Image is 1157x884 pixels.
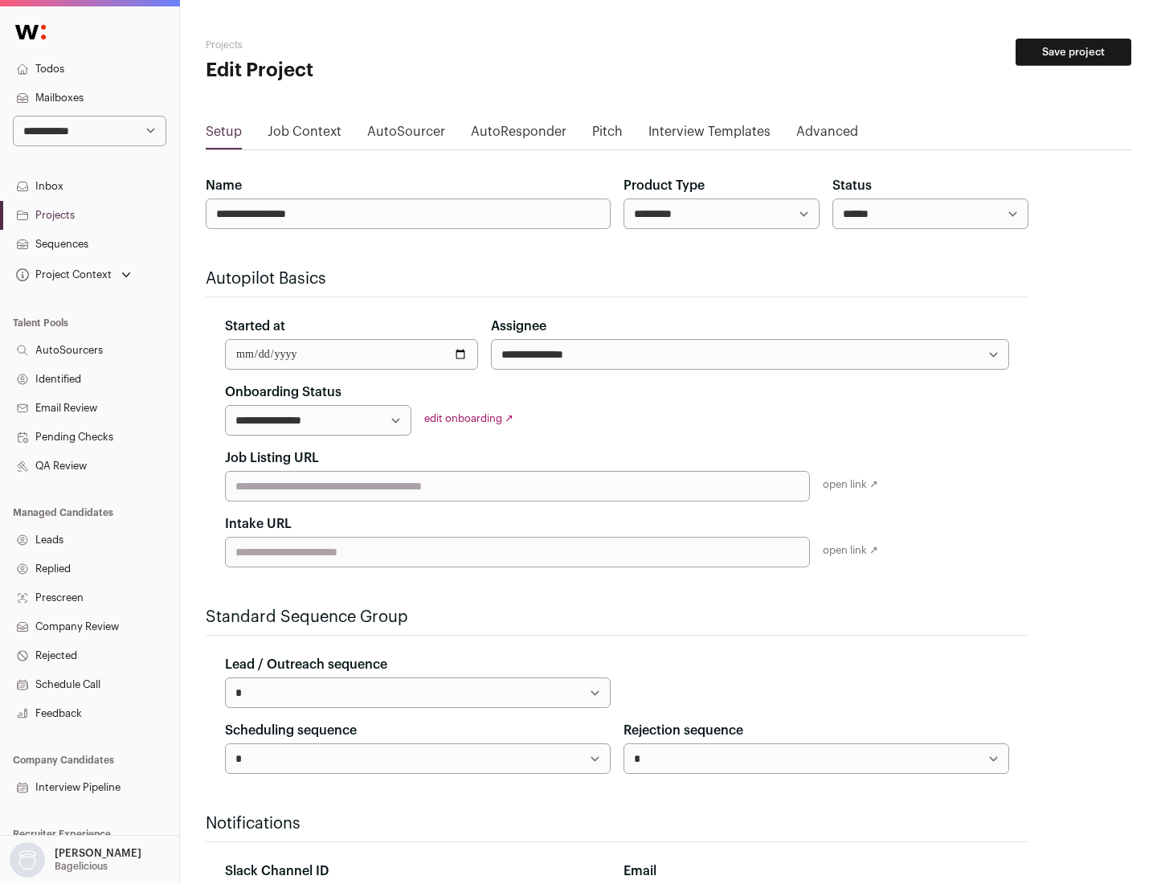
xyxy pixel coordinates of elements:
[13,264,134,286] button: Open dropdown
[6,16,55,48] img: Wellfound
[268,122,341,148] a: Job Context
[225,721,357,740] label: Scheduling sequence
[1016,39,1131,66] button: Save project
[206,39,514,51] h2: Projects
[471,122,566,148] a: AutoResponder
[796,122,858,148] a: Advanced
[206,176,242,195] label: Name
[424,413,513,424] a: edit onboarding ↗
[367,122,445,148] a: AutoSourcer
[225,514,292,534] label: Intake URL
[225,448,319,468] label: Job Listing URL
[592,122,623,148] a: Pitch
[13,268,112,281] div: Project Context
[55,860,108,873] p: Bagelicious
[491,317,546,336] label: Assignee
[225,655,387,674] label: Lead / Outreach sequence
[832,176,872,195] label: Status
[206,122,242,148] a: Setup
[206,268,1028,290] h2: Autopilot Basics
[225,861,329,881] label: Slack Channel ID
[55,847,141,860] p: [PERSON_NAME]
[225,383,341,402] label: Onboarding Status
[623,721,743,740] label: Rejection sequence
[623,861,1009,881] div: Email
[6,842,145,878] button: Open dropdown
[10,842,45,878] img: nopic.png
[225,317,285,336] label: Started at
[206,812,1028,835] h2: Notifications
[206,58,514,84] h1: Edit Project
[648,122,771,148] a: Interview Templates
[623,176,705,195] label: Product Type
[206,606,1028,628] h2: Standard Sequence Group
